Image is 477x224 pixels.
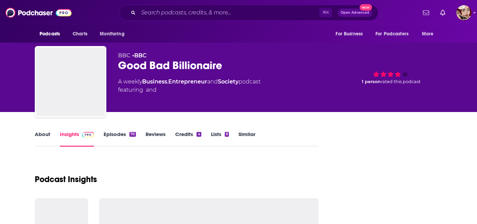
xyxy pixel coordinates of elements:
[138,7,319,18] input: Search podcasts, credits, & more...
[68,27,92,41] a: Charts
[207,78,218,85] span: and
[371,27,418,41] button: open menu
[218,78,238,85] a: Society
[60,131,94,147] a: InsightsPodchaser Pro
[35,27,69,41] button: open menu
[360,4,372,11] span: New
[118,78,261,94] div: A weekly podcast
[437,7,448,19] a: Show notifications dropdown
[319,8,332,17] span: ⌘ K
[35,174,97,184] h1: Podcast Insights
[417,27,442,41] button: open menu
[341,11,369,14] span: Open Advanced
[35,131,50,147] a: About
[142,78,167,85] a: Business
[197,132,201,137] div: 4
[339,52,442,95] div: 1 personrated this podcast
[338,9,372,17] button: Open AdvancedNew
[40,29,60,39] span: Podcasts
[167,78,168,85] span: ,
[420,7,432,19] a: Show notifications dropdown
[238,131,255,147] a: Similar
[362,79,381,84] span: 1 person
[95,27,133,41] button: open menu
[456,5,471,20] img: User Profile
[118,52,130,59] span: BBC
[129,132,136,137] div: 70
[104,131,136,147] a: Episodes70
[132,52,147,59] span: •
[134,52,147,59] a: BBC
[225,132,229,137] div: 9
[118,86,261,94] span: featuring
[422,29,434,39] span: More
[175,131,201,147] a: Credits4
[146,131,166,147] a: Reviews
[331,27,371,41] button: open menu
[6,6,72,19] img: Podchaser - Follow, Share and Rate Podcasts
[381,79,421,84] span: rated this podcast
[73,29,87,39] span: Charts
[456,5,471,20] button: Show profile menu
[146,86,157,94] span: and
[168,78,207,85] a: Entrepreneur
[82,132,94,137] img: Podchaser Pro
[456,5,471,20] span: Logged in as NBM-Suzi
[211,131,229,147] a: Lists9
[100,29,124,39] span: Monitoring
[336,29,363,39] span: For Business
[119,5,378,21] div: Search podcasts, credits, & more...
[375,29,409,39] span: For Podcasters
